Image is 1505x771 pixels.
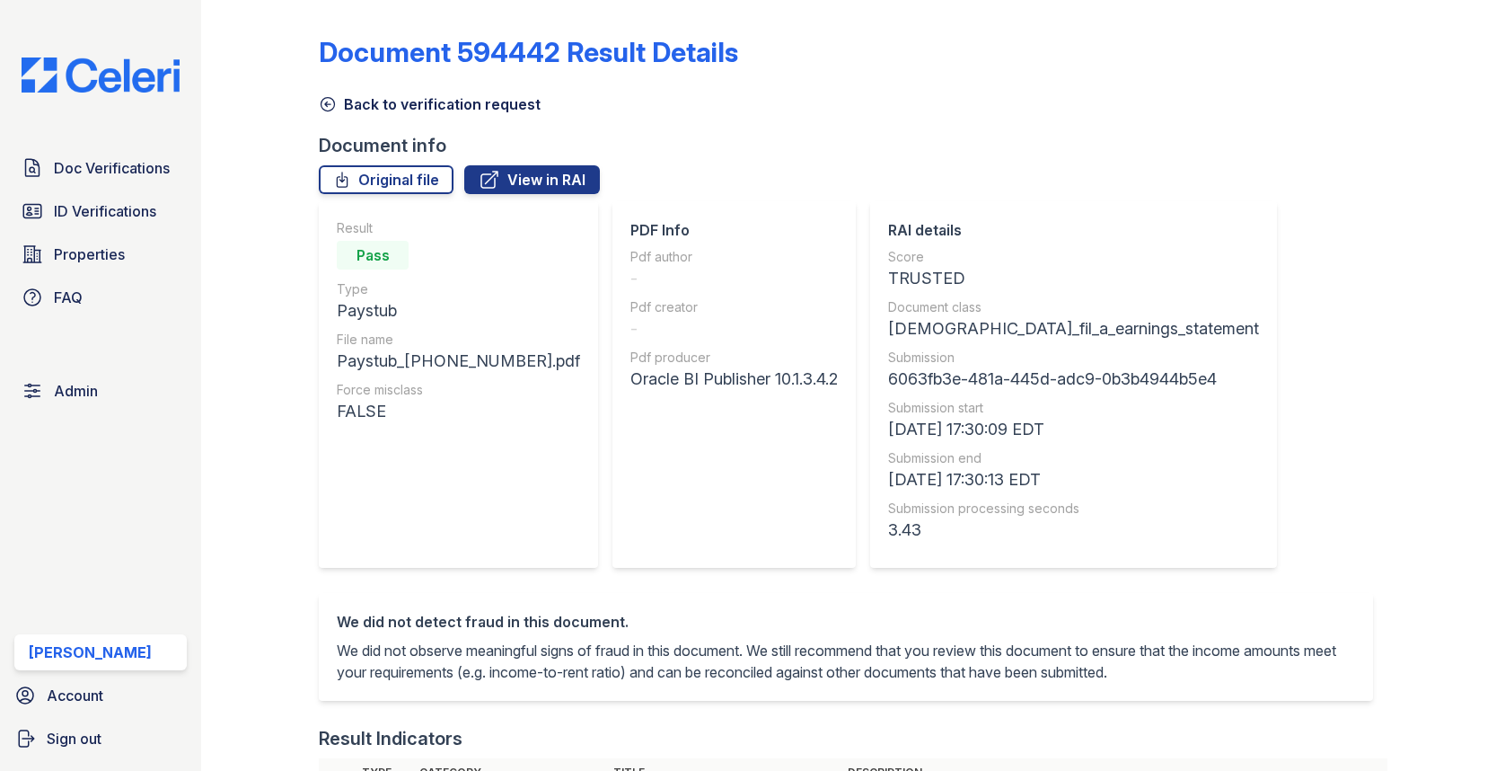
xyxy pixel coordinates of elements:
[888,248,1259,266] div: Score
[630,298,838,316] div: Pdf creator
[888,349,1259,367] div: Submission
[7,721,194,757] a: Sign out
[630,248,838,266] div: Pdf author
[888,266,1259,291] div: TRUSTED
[14,373,187,409] a: Admin
[888,316,1259,341] div: [DEMOGRAPHIC_DATA]_fil_a_earnings_statement
[319,93,541,115] a: Back to verification request
[319,36,738,68] a: Document 594442 Result Details
[888,417,1259,442] div: [DATE] 17:30:09 EDT
[54,287,83,308] span: FAQ
[337,399,580,424] div: FALSE
[14,236,187,272] a: Properties
[888,399,1259,417] div: Submission start
[337,280,580,298] div: Type
[14,193,187,229] a: ID Verifications
[888,518,1259,543] div: 3.43
[54,244,125,265] span: Properties
[337,241,409,270] div: Pass
[7,58,194,93] img: CE_Logo_Blue-a8612792a0a2168367f1c8372b55b34899dd931a85d93a1a3d3e32e68fde9ad4.png
[29,642,152,663] div: [PERSON_NAME]
[337,349,580,374] div: Paystub_[PHONE_NUMBER].pdf
[630,266,838,291] div: -
[888,219,1259,241] div: RAI details
[337,381,580,399] div: Force misclass
[319,726,462,751] div: Result Indicators
[630,219,838,241] div: PDF Info
[54,380,98,402] span: Admin
[7,678,194,713] a: Account
[630,316,838,341] div: -
[888,449,1259,467] div: Submission end
[47,728,101,749] span: Sign out
[888,467,1259,492] div: [DATE] 17:30:13 EDT
[337,331,580,349] div: File name
[319,133,1387,158] div: Document info
[54,157,170,179] span: Doc Verifications
[888,298,1259,316] div: Document class
[14,279,187,315] a: FAQ
[319,165,453,194] a: Original file
[337,611,1355,633] div: We did not detect fraud in this document.
[54,200,156,222] span: ID Verifications
[47,685,103,706] span: Account
[888,500,1259,518] div: Submission processing seconds
[888,367,1259,392] div: 6063fb3e-481a-445d-adc9-0b3b4944b5e4
[14,150,187,186] a: Doc Verifications
[464,165,600,194] a: View in RAI
[337,298,580,323] div: Paystub
[337,219,580,237] div: Result
[337,640,1355,683] p: We did not observe meaningful signs of fraud in this document. We still recommend that you review...
[630,349,838,367] div: Pdf producer
[630,367,838,392] div: Oracle BI Publisher 10.1.3.4.2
